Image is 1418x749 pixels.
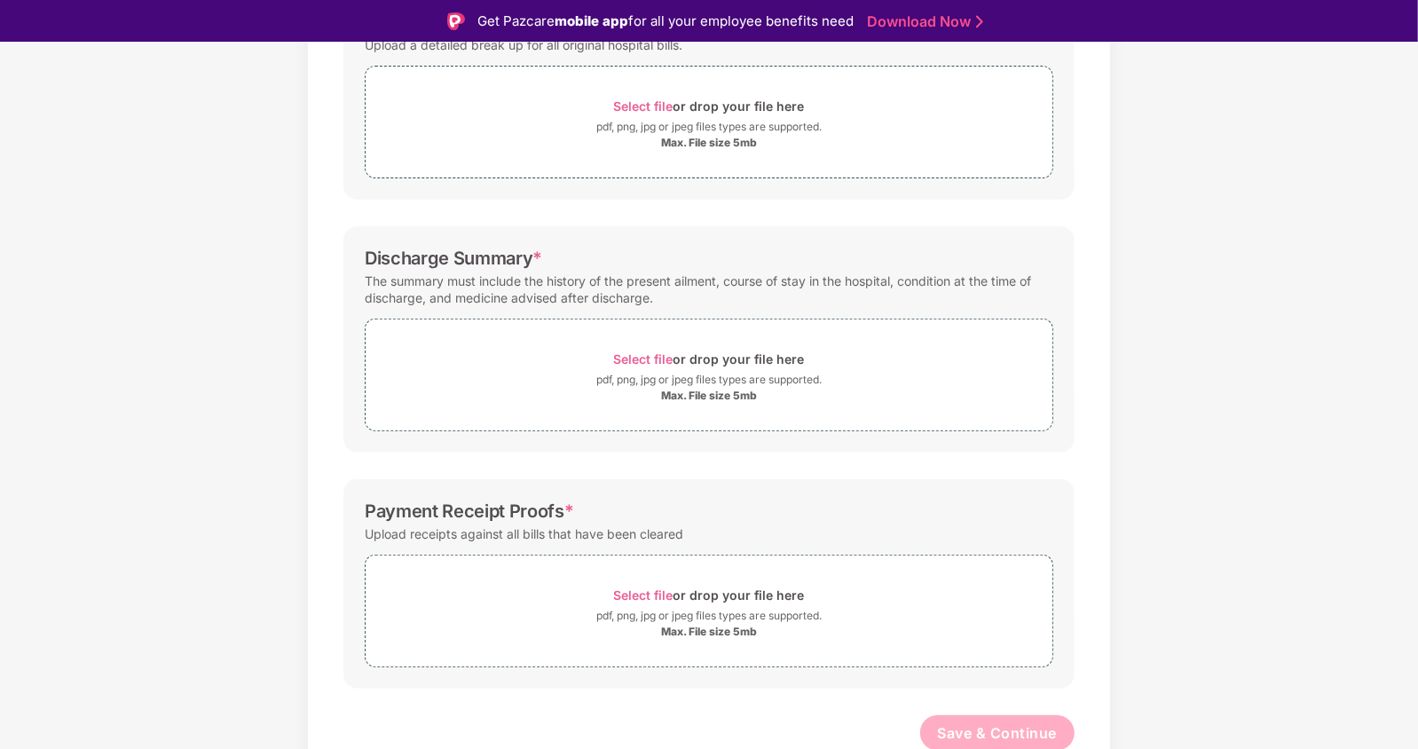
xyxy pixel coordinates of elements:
[614,94,805,118] div: or drop your file here
[366,80,1052,164] span: Select fileor drop your file herepdf, png, jpg or jpeg files types are supported.Max. File size 5mb
[555,12,628,29] strong: mobile app
[614,587,674,603] span: Select file
[365,269,1053,310] div: The summary must include the history of the present ailment, course of stay in the hospital, cond...
[365,33,682,57] div: Upload a detailed break up for all original hospital bills.
[661,389,757,403] div: Max. File size 5mb
[365,248,542,269] div: Discharge Summary
[614,99,674,114] span: Select file
[366,333,1052,417] span: Select fileor drop your file herepdf, png, jpg or jpeg files types are supported.Max. File size 5mb
[365,501,574,522] div: Payment Receipt Proofs
[596,607,822,625] div: pdf, png, jpg or jpeg files types are supported.
[661,136,757,150] div: Max. File size 5mb
[596,118,822,136] div: pdf, png, jpg or jpeg files types are supported.
[596,371,822,389] div: pdf, png, jpg or jpeg files types are supported.
[366,569,1052,653] span: Select fileor drop your file herepdf, png, jpg or jpeg files types are supported.Max. File size 5mb
[614,351,674,367] span: Select file
[365,522,683,546] div: Upload receipts against all bills that have been cleared
[867,12,978,31] a: Download Now
[661,625,757,639] div: Max. File size 5mb
[477,11,854,32] div: Get Pazcare for all your employee benefits need
[614,583,805,607] div: or drop your file here
[976,12,983,31] img: Stroke
[614,347,805,371] div: or drop your file here
[447,12,465,30] img: Logo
